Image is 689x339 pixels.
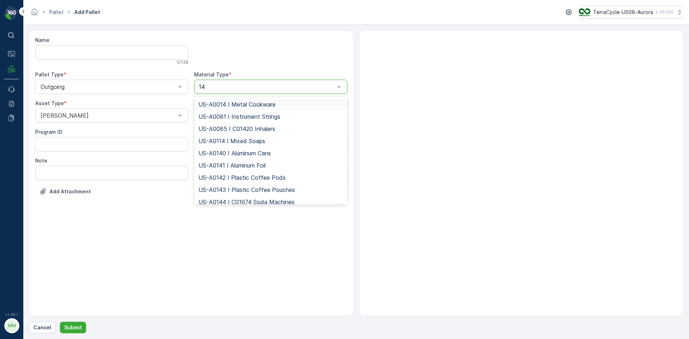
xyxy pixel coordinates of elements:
span: Total Weight : [6,130,42,136]
span: Asset Type : [6,165,38,171]
span: US-A0143 I Plastic Coffee Pouches [198,187,295,193]
span: Tare Weight : [6,153,40,159]
span: US-A0141 I Aluminum Foil [198,162,266,169]
button: MM [4,318,19,333]
p: Cancel [33,324,51,331]
label: Name [35,37,50,43]
span: v 1.48.1 [4,312,19,317]
span: US-PI0232 I Rigid Plastics & Beauty [31,177,119,183]
button: Upload File [35,186,95,197]
p: Pallet_US08 #5740 [317,6,371,15]
span: 174.89 [38,141,54,147]
span: US-A0085 I C01420 Inhalers [198,126,275,132]
span: 70 [40,153,47,159]
label: Pallet Type [35,71,64,77]
button: Cancel [29,322,56,333]
p: Submit [64,324,82,331]
p: TerraCycle-US08-Aurora [593,9,653,16]
img: image_ci7OI47.png [579,8,590,16]
span: US-A0144 I C01674 Soda Machines [198,199,295,205]
span: [PERSON_NAME] [38,165,79,171]
div: MM [6,320,18,331]
p: Add Attachment [50,188,91,195]
button: Submit [60,322,86,333]
a: Homepage [31,11,38,17]
span: Add Pallet [73,9,102,16]
span: US-A0140 I Aluminum Cans [198,150,271,156]
span: US-A0142 I Plastic Coffee Pods [198,174,286,181]
span: US-A0114 I Mixed Soaps [198,138,265,144]
span: Net Weight : [6,141,38,147]
img: logo [4,6,19,20]
label: Note [35,157,47,164]
label: Asset Type [35,100,64,106]
button: TerraCycle-US08-Aurora(-05:00) [579,6,683,19]
span: Material : [6,177,31,183]
p: ( -05:00 ) [656,9,673,15]
span: US-A0081 I Instrument Strings [198,113,280,120]
label: Material Type [194,71,229,77]
a: Pallet [49,9,64,15]
span: US-A0014 I Metal Cookware [198,101,276,108]
span: 244.89 [42,130,60,136]
span: Name : [6,118,24,124]
span: Pallet_US08 #5740 [24,118,70,124]
p: 0 / 128 [177,60,188,65]
label: Program ID [35,129,62,135]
